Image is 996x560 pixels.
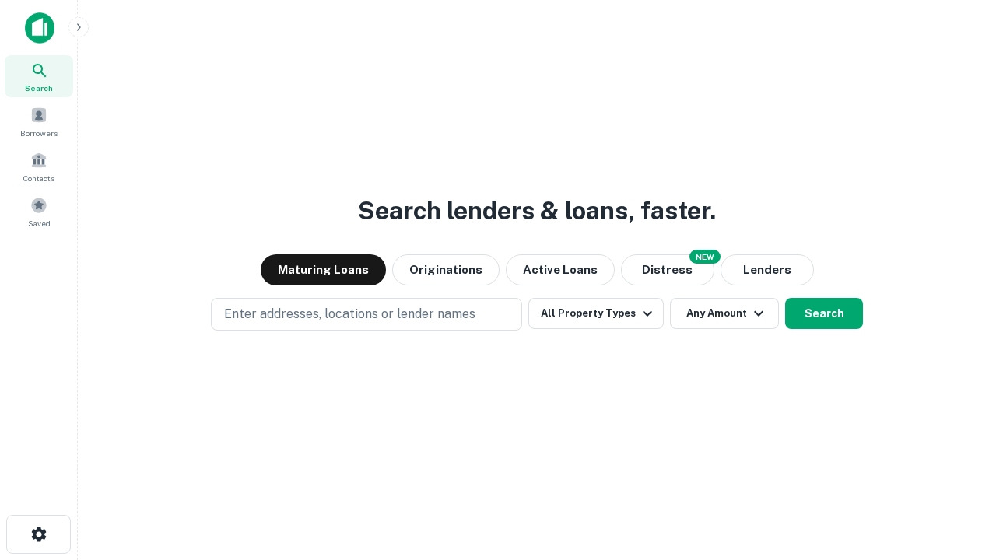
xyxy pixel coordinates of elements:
[25,12,54,44] img: capitalize-icon.png
[721,254,814,285] button: Lenders
[261,254,386,285] button: Maturing Loans
[5,145,73,187] a: Contacts
[5,55,73,97] a: Search
[28,217,51,229] span: Saved
[689,250,721,264] div: NEW
[224,305,475,324] p: Enter addresses, locations or lender names
[5,191,73,233] a: Saved
[392,254,500,285] button: Originations
[211,298,522,331] button: Enter addresses, locations or lender names
[670,298,779,329] button: Any Amount
[20,127,58,139] span: Borrowers
[23,172,54,184] span: Contacts
[25,82,53,94] span: Search
[5,100,73,142] a: Borrowers
[918,386,996,460] iframe: Chat Widget
[785,298,863,329] button: Search
[621,254,714,285] button: Search distressed loans with lien and other non-mortgage details.
[358,192,716,229] h3: Search lenders & loans, faster.
[506,254,615,285] button: Active Loans
[528,298,664,329] button: All Property Types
